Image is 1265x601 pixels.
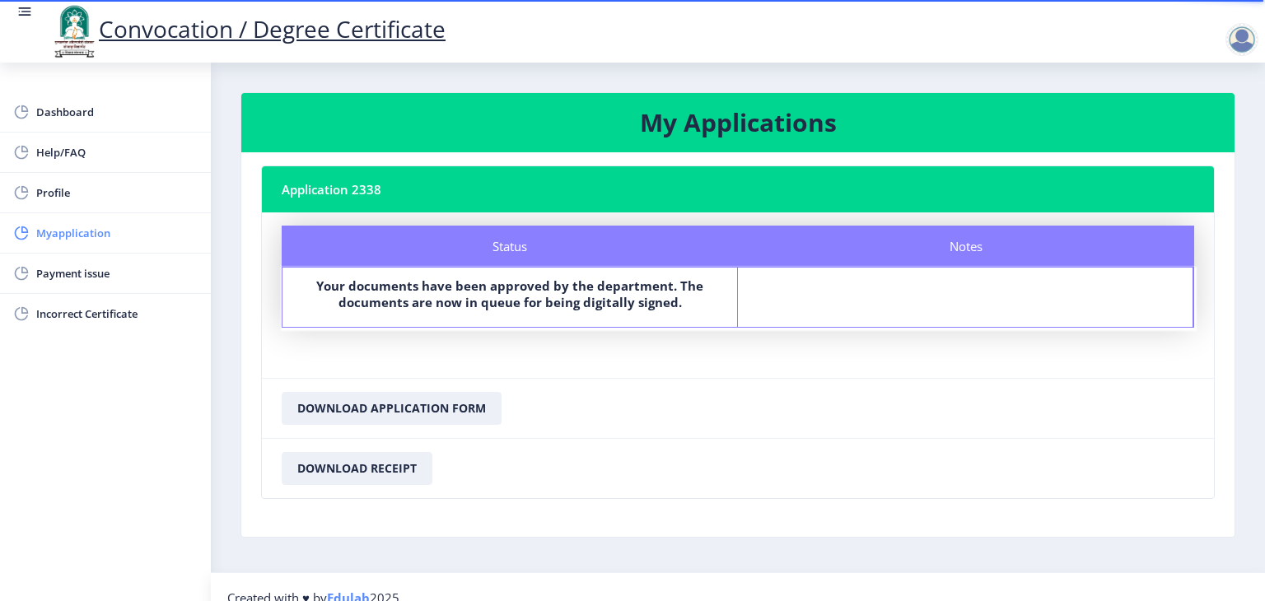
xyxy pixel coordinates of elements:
[49,3,99,59] img: logo
[36,102,198,122] span: Dashboard
[36,142,198,162] span: Help/FAQ
[262,166,1214,212] nb-card-header: Application 2338
[36,183,198,203] span: Profile
[36,223,198,243] span: Myapplication
[282,392,502,425] button: Download Application Form
[316,277,703,310] b: Your documents have been approved by the department. The documents are now in queue for being dig...
[261,106,1215,139] h3: My Applications
[282,452,432,485] button: Download Receipt
[36,263,198,283] span: Payment issue
[738,226,1194,267] div: Notes
[36,304,198,324] span: Incorrect Certificate
[49,13,446,44] a: Convocation / Degree Certificate
[282,226,738,267] div: Status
